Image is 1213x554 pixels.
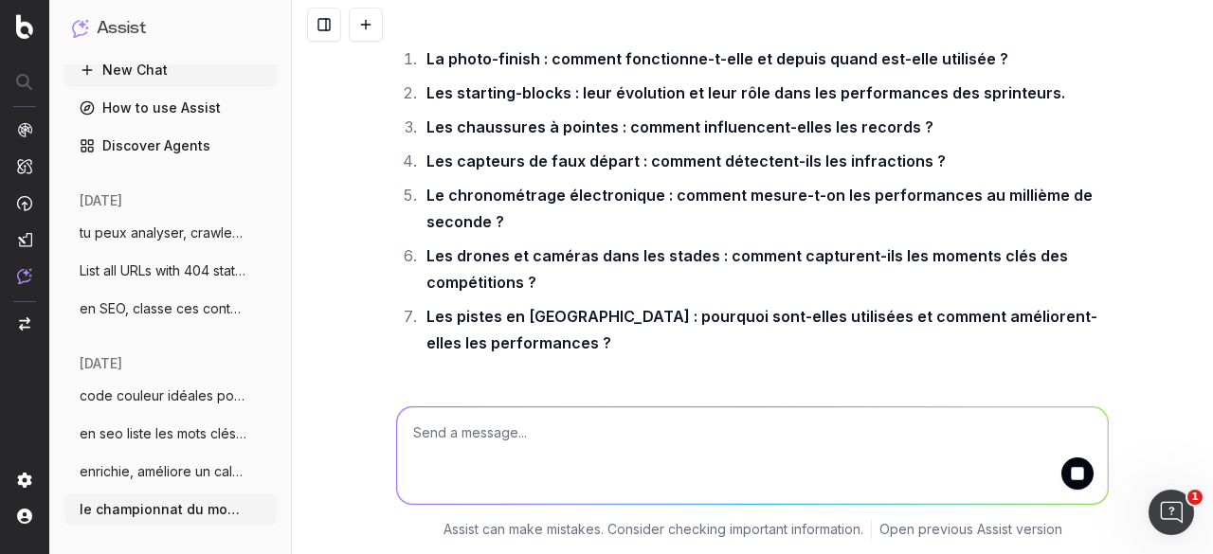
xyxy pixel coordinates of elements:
span: enrichie, améliore un calendrier pour le [80,462,246,481]
a: Discover Agents [64,131,277,161]
button: enrichie, améliore un calendrier pour le [64,456,277,487]
img: Botify logo [16,14,33,39]
img: Activation [17,195,32,211]
button: List all URLs with 404 status code from [64,256,277,286]
span: en seo liste les mots clés de l'event : [80,424,246,443]
a: How to use Assist [64,93,277,123]
span: le championnat du monde masculin de vole [80,500,246,519]
span: code couleur idéales pour un diagramme d [80,386,246,405]
img: Assist [17,268,32,284]
button: New Chat [64,55,277,85]
strong: Les pistes en [GEOGRAPHIC_DATA] : pourquoi sont-elles utilisées et comment améliorent-elles les p... [426,307,1097,352]
p: Assist can make mistakes. Consider checking important information. [444,520,863,539]
img: Studio [17,232,32,247]
img: My account [17,509,32,524]
img: Assist [72,19,89,37]
strong: Les capteurs de faux départ : comment détectent-ils les infractions ? [426,152,946,170]
button: tu peux analyser, crawler rapidement un [64,218,277,248]
img: Setting [17,473,32,488]
span: tu peux analyser, crawler rapidement un [80,223,246,242]
a: Open previous Assist version [879,520,1062,539]
strong: Le chronométrage électronique : comment mesure-t-on les performances au millième de seconde ? [426,186,1096,231]
span: [DATE] [80,354,122,373]
img: Switch project [19,317,30,331]
button: en SEO, classe ces contenus en chaud fro [64,294,277,324]
iframe: Intercom live chat [1149,490,1194,535]
button: Assist [72,15,269,42]
span: List all URLs with 404 status code from [80,261,246,280]
button: en seo liste les mots clés de l'event : [64,419,277,449]
button: le championnat du monde masculin de vole [64,494,277,525]
button: code couleur idéales pour un diagramme d [64,381,277,411]
h1: Assist [97,15,146,42]
span: en SEO, classe ces contenus en chaud fro [80,299,246,318]
span: 1 [1187,490,1203,505]
strong: La photo-finish : comment fonctionne-t-elle et depuis quand est-elle utilisée ? [426,49,1008,68]
img: Analytics [17,122,32,137]
strong: Les starting-blocks : leur évolution et leur rôle dans les performances des sprinteurs. [426,83,1065,102]
strong: Les chaussures à pointes : comment influencent-elles les records ? [426,117,933,136]
strong: Les drones et caméras dans les stades : comment capturent-ils les moments clés des compétitions ? [426,246,1072,292]
span: [DATE] [80,191,122,210]
img: Intelligence [17,158,32,174]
